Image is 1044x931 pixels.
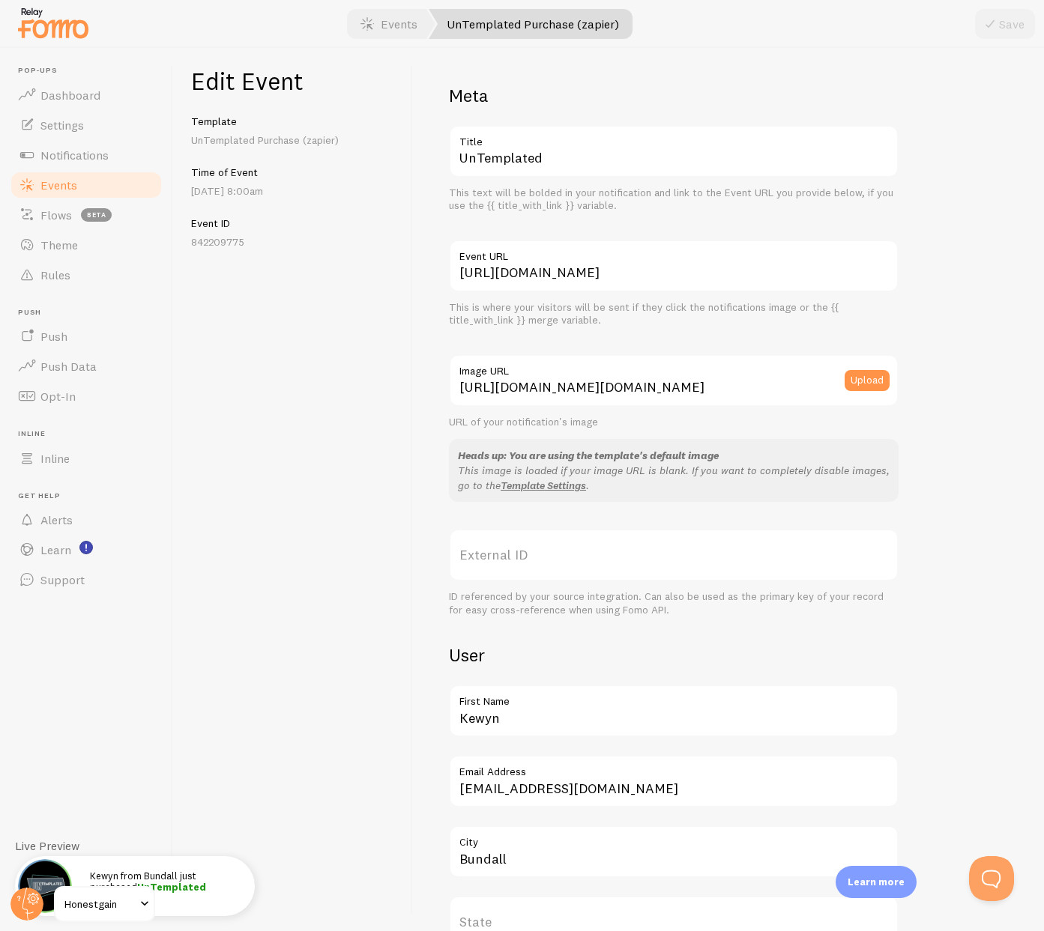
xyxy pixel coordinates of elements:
a: Inline [9,443,163,473]
span: Dashboard [40,88,100,103]
p: 842209775 [191,234,394,249]
span: Pop-ups [18,66,163,76]
a: Notifications [9,140,163,170]
label: Email Address [449,755,899,780]
h5: Time of Event [191,166,394,179]
label: Event URL [449,240,899,265]
span: Push [18,308,163,318]
label: Image URL [449,354,899,380]
div: This is where your visitors will be sent if they click the notifications image or the {{ title_wi... [449,301,899,327]
span: Alerts [40,512,73,527]
span: Get Help [18,491,163,501]
a: Opt-In [9,381,163,411]
p: UnTemplated Purchase (zapier) [191,133,394,148]
a: Theme [9,230,163,260]
a: Push Data [9,351,163,381]
span: Inline [40,451,70,466]
h2: Meta [449,84,899,107]
span: Opt-In [40,389,76,404]
a: Events [9,170,163,200]
span: beta [81,208,112,222]
span: Settings [40,118,84,133]
a: Template Settings [501,479,586,492]
h5: Event ID [191,216,394,230]
label: Title [449,125,899,151]
div: ID referenced by your source integration. Can also be used as the primary key of your record for ... [449,590,899,616]
h1: Edit Event [191,66,394,97]
button: Upload [845,370,890,391]
span: Honestgain [64,895,136,913]
span: Flows [40,207,72,222]
a: Alerts [9,505,163,535]
h2: User [449,643,899,667]
span: Notifications [40,148,109,163]
img: fomo-relay-logo-orange.svg [16,4,91,42]
span: Push [40,329,67,344]
p: This image is loaded if your image URL is blank. If you want to completely disable images, go to ... [458,463,890,493]
a: Honestgain [54,886,155,922]
span: Events [40,178,77,192]
span: Support [40,572,85,587]
p: Learn more [848,875,905,889]
svg: <p>Watch New Feature Tutorials!</p> [79,541,93,554]
span: Push Data [40,359,97,374]
iframe: Help Scout Beacon - Open [969,856,1014,901]
a: Push [9,321,163,351]
a: Learn [9,535,163,565]
a: Dashboard [9,80,163,110]
a: Settings [9,110,163,140]
a: Rules [9,260,163,290]
label: External ID [449,529,899,581]
label: City [449,825,899,851]
p: [DATE] 8:00am [191,184,394,198]
div: Learn more [836,866,917,898]
a: Flows beta [9,200,163,230]
a: Support [9,565,163,595]
span: Rules [40,267,70,282]
span: Learn [40,542,71,557]
div: Heads up: You are using the template's default image [458,448,890,463]
div: This text will be bolded in your notification and link to the Event URL you provide below, if you... [449,186,899,213]
div: URL of your notification's image [449,416,899,429]
span: Inline [18,429,163,439]
label: First Name [449,685,899,710]
span: Theme [40,237,78,252]
h5: Template [191,115,394,128]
